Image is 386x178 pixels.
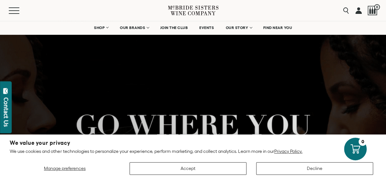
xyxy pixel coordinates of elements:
[225,25,248,30] span: OUR STORY
[9,7,32,14] button: Mobile Menu Trigger
[10,148,376,154] p: We use cookies and other technologies to personalize your experience, perform marketing, and coll...
[90,21,112,34] a: SHOP
[10,162,120,175] button: Manage preferences
[195,21,218,34] a: EVENTS
[130,162,246,175] button: Accept
[116,21,153,34] a: OUR BRANDS
[199,25,214,30] span: EVENTS
[120,25,145,30] span: OUR BRANDS
[156,21,192,34] a: JOIN THE CLUB
[10,140,376,146] h2: We value your privacy
[256,162,373,175] button: Decline
[221,21,256,34] a: OUR STORY
[263,25,292,30] span: FIND NEAR YOU
[374,4,380,10] span: 0
[44,166,86,171] span: Manage preferences
[94,25,105,30] span: SHOP
[274,149,302,154] a: Privacy Policy.
[3,97,9,127] div: Contact Us
[359,138,367,146] div: 0
[259,21,297,34] a: FIND NEAR YOU
[160,25,188,30] span: JOIN THE CLUB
